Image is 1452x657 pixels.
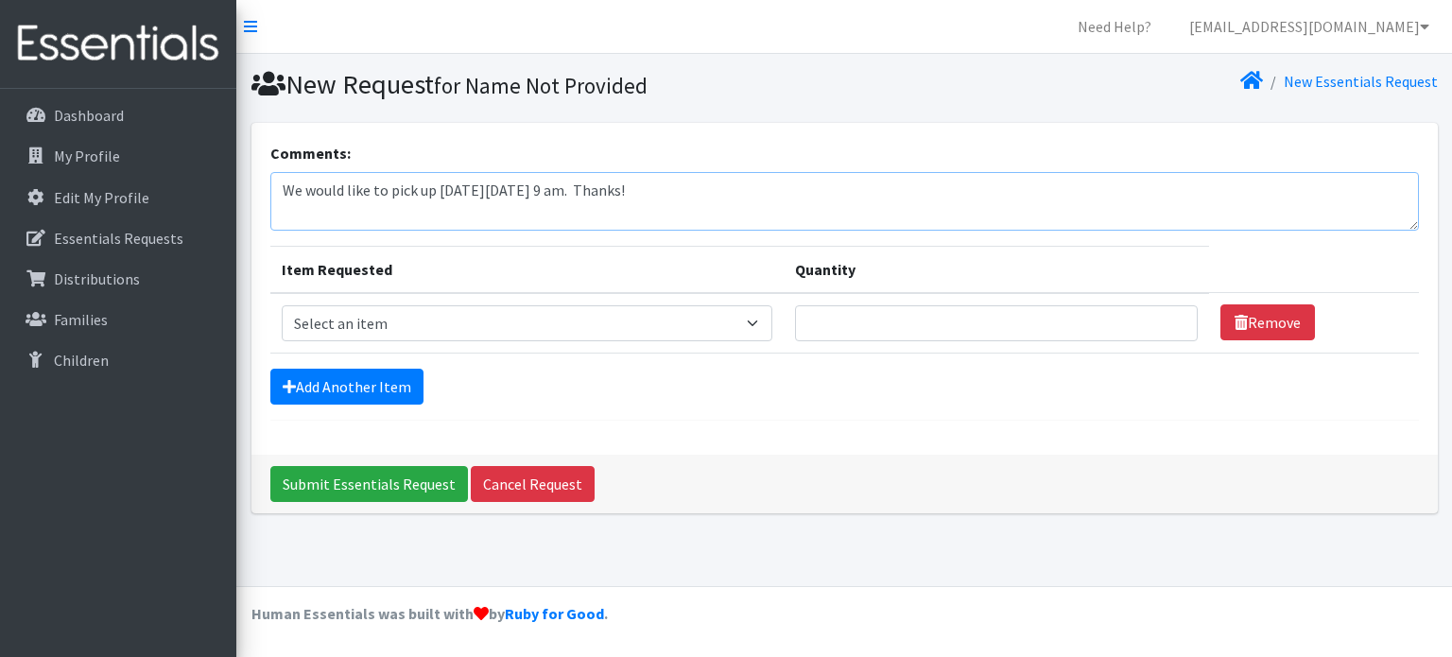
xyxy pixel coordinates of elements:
[54,188,149,207] p: Edit My Profile
[1063,8,1167,45] a: Need Help?
[8,260,229,298] a: Distributions
[8,137,229,175] a: My Profile
[54,147,120,165] p: My Profile
[8,96,229,134] a: Dashboard
[8,219,229,257] a: Essentials Requests
[251,68,838,101] h1: New Request
[270,369,423,405] a: Add Another Item
[8,301,229,338] a: Families
[54,269,140,288] p: Distributions
[505,604,604,623] a: Ruby for Good
[54,351,109,370] p: Children
[784,246,1208,293] th: Quantity
[1284,72,1438,91] a: New Essentials Request
[270,142,351,164] label: Comments:
[270,466,468,502] input: Submit Essentials Request
[471,466,595,502] a: Cancel Request
[8,341,229,379] a: Children
[54,106,124,125] p: Dashboard
[1174,8,1444,45] a: [EMAIL_ADDRESS][DOMAIN_NAME]
[8,12,229,76] img: HumanEssentials
[1220,304,1315,340] a: Remove
[54,229,183,248] p: Essentials Requests
[434,72,648,99] small: for Name Not Provided
[251,604,608,623] strong: Human Essentials was built with by .
[8,179,229,216] a: Edit My Profile
[270,246,785,293] th: Item Requested
[54,310,108,329] p: Families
